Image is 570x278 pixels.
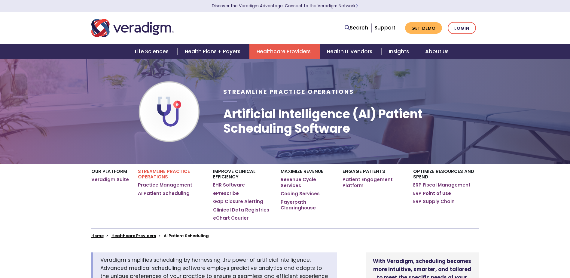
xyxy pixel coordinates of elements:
a: Clinical Data Registries [213,207,269,213]
a: Revenue Cycle Services [281,177,333,188]
a: Get Demo [405,22,442,34]
h1: Artificial Intelligence (AI) Patient Scheduling Software [223,107,479,136]
a: EHR Software [213,182,245,188]
a: Coding Services [281,191,320,197]
a: Health IT Vendors [320,44,381,59]
a: ERP Supply Chain [413,199,455,205]
a: ePrescribe [213,190,239,196]
a: ERP Fiscal Management [413,182,471,188]
a: eChart Courier [213,215,248,221]
a: Payerpath Clearinghouse [281,199,333,211]
a: Gap Closure Alerting [213,199,263,205]
a: Healthcare Providers [111,233,156,239]
a: Home [91,233,104,239]
span: Learn More [355,3,358,9]
img: Veradigm logo [91,18,174,38]
a: About Us [418,44,456,59]
a: Veradigm Suite [91,177,129,183]
span: Streamline Practice Operations [223,88,354,96]
a: Insights [382,44,418,59]
a: AI Patient Scheduling [138,190,190,196]
a: Health Plans + Payers [178,44,249,59]
a: Login [448,22,476,34]
a: Patient Engagement Platform [343,177,404,188]
a: Healthcare Providers [249,44,320,59]
a: ERP Point of Use [413,190,451,196]
a: Life Sciences [128,44,178,59]
a: Practice Management [138,182,192,188]
a: Search [345,24,368,32]
a: Discover the Veradigm Advantage: Connect to the Veradigm NetworkLearn More [212,3,358,9]
a: Support [374,24,395,31]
